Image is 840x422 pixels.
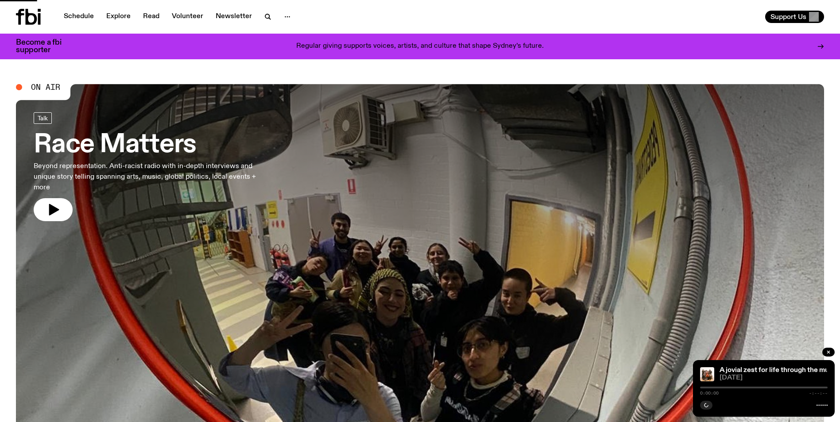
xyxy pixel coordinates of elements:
[700,367,714,381] img: All seven members of Kokoroko either standing, sitting or spread out on the ground. They are hudd...
[809,391,828,395] span: -:--:--
[770,13,806,21] span: Support Us
[34,112,52,124] a: Talk
[138,11,165,23] a: Read
[210,11,257,23] a: Newsletter
[38,115,48,121] span: Talk
[34,112,260,221] a: Race MattersBeyond representation. Anti-racist radio with in-depth interviews and unique story te...
[58,11,99,23] a: Schedule
[166,11,209,23] a: Volunteer
[34,133,260,157] h3: Race Matters
[765,11,824,23] button: Support Us
[34,161,260,193] p: Beyond representation. Anti-racist radio with in-depth interviews and unique story telling spanni...
[700,391,719,395] span: 0:00:00
[720,375,828,381] span: [DATE]
[16,39,73,54] h3: Become a fbi supporter
[31,83,60,91] span: On Air
[296,42,544,50] p: Regular giving supports voices, artists, and culture that shape Sydney’s future.
[101,11,136,23] a: Explore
